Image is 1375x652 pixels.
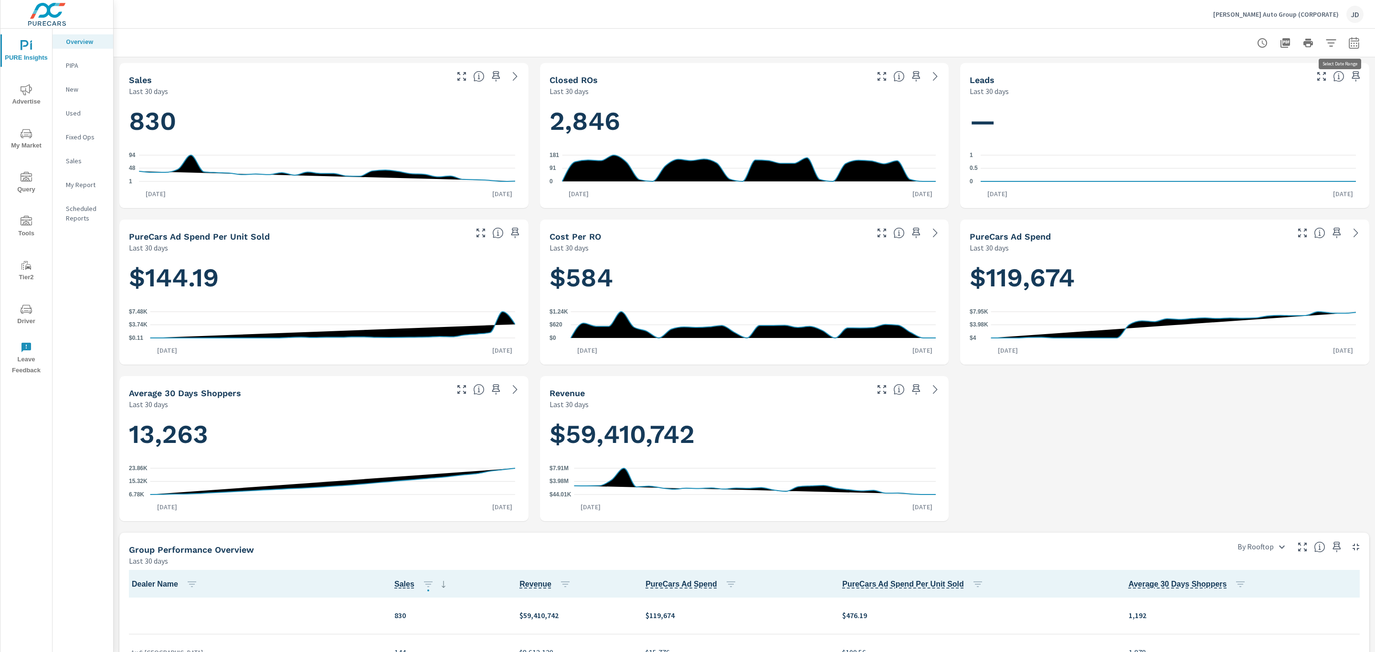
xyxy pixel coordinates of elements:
text: 6.78K [129,491,144,498]
p: Used [66,108,106,118]
div: PIPA [53,58,113,73]
text: $44.01K [550,491,571,498]
p: [DATE] [1326,346,1360,355]
p: Fixed Ops [66,132,106,142]
span: Save this to your personalized report [488,382,504,397]
span: Average cost incurred by the dealership from each Repair Order closed over the selected date rang... [893,227,905,239]
p: [DATE] [1326,189,1360,199]
p: [DATE] [981,189,1014,199]
text: $620 [550,322,562,328]
p: Last 30 days [550,399,589,410]
span: Total cost of media for all PureCars channels for the selected dealership group over the selected... [645,578,717,590]
p: [DATE] [906,502,939,512]
text: $3.74K [129,322,148,328]
button: "Export Report to PDF" [1276,33,1295,53]
span: Leave Feedback [3,342,49,376]
p: [DATE] [486,502,519,512]
p: [DATE] [562,189,595,199]
div: Sales [53,154,113,168]
text: $0 [550,335,556,341]
h1: $59,410,742 [550,418,940,451]
h1: $144.19 [129,262,519,294]
span: Number of Repair Orders Closed by the selected dealership group over the selected time range. [So... [893,71,905,82]
a: See more details in report [1348,225,1364,241]
button: Make Fullscreen [874,69,889,84]
p: $59,410,742 [519,610,630,621]
p: Last 30 days [970,85,1009,97]
p: [DATE] [991,346,1025,355]
text: $4 [970,335,976,341]
span: Save this to your personalized report [488,69,504,84]
button: Print Report [1299,33,1318,53]
p: Last 30 days [129,85,168,97]
div: JD [1346,6,1364,23]
span: Average cost of advertising per each vehicle sold at the dealer over the selected date range. The... [842,578,964,590]
span: Number of Leads generated from PureCars Tools for the selected dealership group over the selected... [1333,71,1344,82]
text: $7.95K [970,308,988,315]
text: 0.5 [970,165,978,172]
span: Tools [3,216,49,239]
div: Fixed Ops [53,130,113,144]
p: [DATE] [906,189,939,199]
span: A rolling 30 day total of daily Shoppers on the dealership website, averaged over the selected da... [473,384,485,395]
p: My Report [66,180,106,189]
span: PureCars Ad Spend Per Unit Sold [842,578,987,590]
p: Last 30 days [129,242,168,253]
button: Make Fullscreen [454,69,469,84]
h5: PureCars Ad Spend [970,231,1051,242]
span: Revenue [519,578,575,590]
p: [DATE] [486,346,519,355]
button: Make Fullscreen [1295,225,1310,241]
span: Understand group performance broken down by various segments. Use the dropdown in the upper right... [1314,541,1325,553]
p: Last 30 days [129,555,168,567]
a: See more details in report [928,382,943,397]
span: Sales [394,578,449,590]
span: Save this to your personalized report [909,69,924,84]
span: Total cost of media for all PureCars channels for the selected dealership group over the selected... [1314,227,1325,239]
span: Query [3,172,49,195]
text: 48 [129,165,136,171]
h5: Sales [129,75,152,85]
h5: Average 30 Days Shoppers [129,388,241,398]
text: 0 [970,178,973,185]
a: See more details in report [928,69,943,84]
p: [DATE] [571,346,604,355]
span: Save this to your personalized report [1329,225,1344,241]
span: Total sales revenue over the selected date range. [Source: This data is sourced from the dealer’s... [519,578,551,590]
a: See more details in report [508,382,523,397]
text: 1 [970,152,973,158]
text: $3.98K [970,322,988,328]
h5: Cost per RO [550,231,601,242]
h5: Leads [970,75,994,85]
a: See more details in report [508,69,523,84]
p: Overview [66,37,106,46]
p: Scheduled Reports [66,204,106,223]
p: [PERSON_NAME] Auto Group (CORPORATE) [1213,10,1339,19]
p: [DATE] [150,502,184,512]
text: $3.98M [550,478,569,485]
p: [DATE] [150,346,184,355]
button: Apply Filters [1322,33,1341,53]
h5: PureCars Ad Spend Per Unit Sold [129,231,270,242]
text: 0 [550,178,553,185]
text: $7.48K [129,308,148,315]
text: 94 [129,152,136,158]
a: See more details in report [928,225,943,241]
text: 1 [129,178,132,185]
text: 91 [550,165,556,171]
p: [DATE] [139,189,172,199]
div: Scheduled Reports [53,201,113,225]
p: New [66,84,106,94]
p: PIPA [66,61,106,70]
span: PURE Insights [3,40,49,63]
span: Average cost of advertising per each vehicle sold at the dealer over the selected date range. The... [492,227,504,239]
p: Sales [66,156,106,166]
h1: $119,674 [970,262,1360,294]
h1: 2,846 [550,105,940,137]
span: Save this to your personalized report [1329,539,1344,555]
span: Dealer Name [132,578,201,590]
span: Tier2 [3,260,49,283]
span: Save this to your personalized report [508,225,523,241]
p: 830 [394,610,504,621]
button: Make Fullscreen [874,225,889,241]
